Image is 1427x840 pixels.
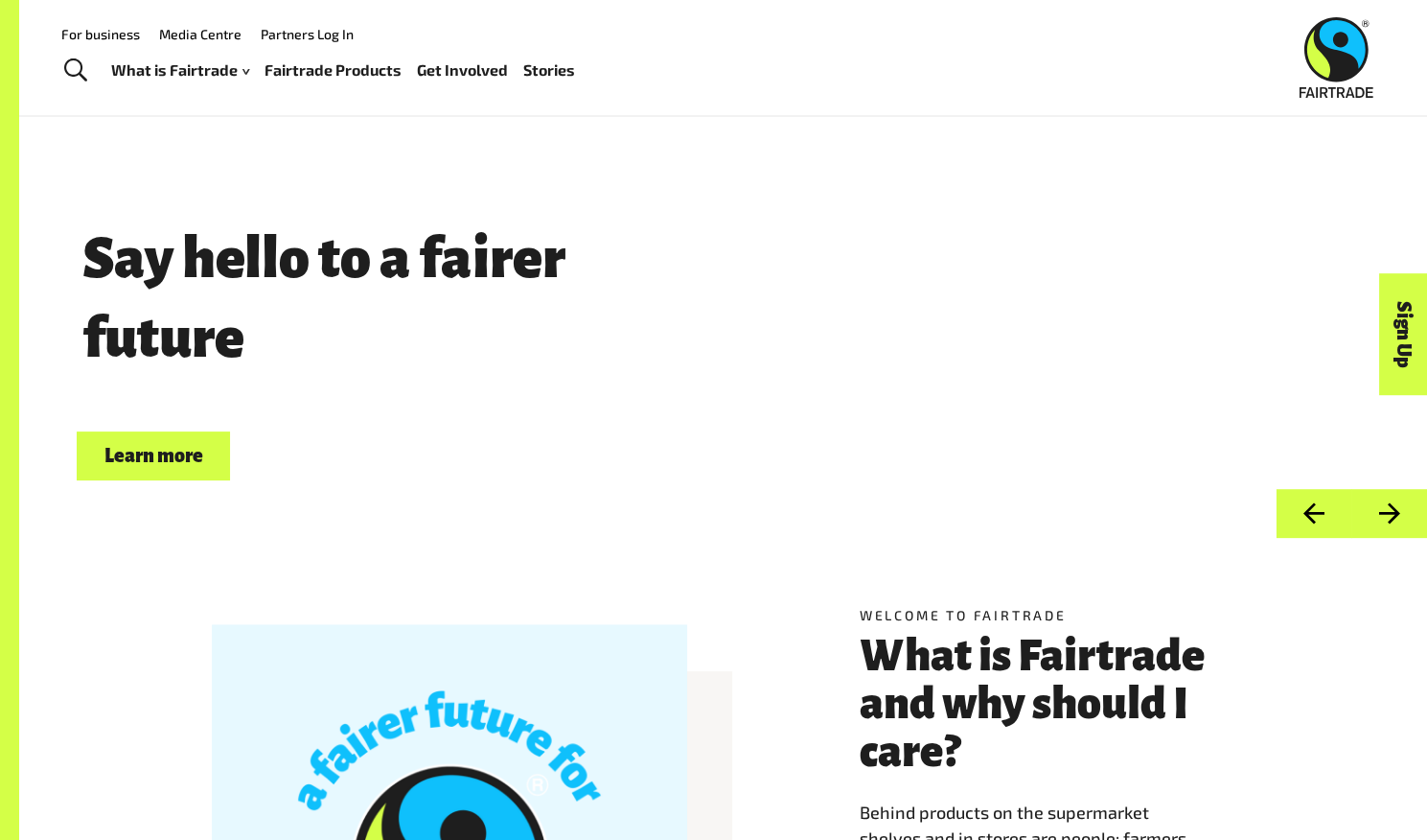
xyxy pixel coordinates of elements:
[77,432,230,480] a: Learn more
[52,47,99,95] a: Toggle Search
[523,57,575,84] a: Stories
[77,385,1150,424] p: Choose Fairtrade
[111,57,249,84] a: What is Fairtrade
[159,26,242,42] a: Media Centre
[860,605,1235,625] h5: Welcome to Fairtrade
[1300,17,1373,98] img: Fairtrade Australia New Zealand logo
[417,57,508,84] a: Get Involved
[860,632,1235,776] h3: What is Fairtrade and why should I care?
[61,26,140,42] a: For business
[261,26,354,42] a: Partners Log In
[77,228,571,369] span: Say hello to a fairer future
[1351,489,1427,538] button: Next
[1276,489,1351,538] button: Previous
[265,57,402,84] a: Fairtrade Products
